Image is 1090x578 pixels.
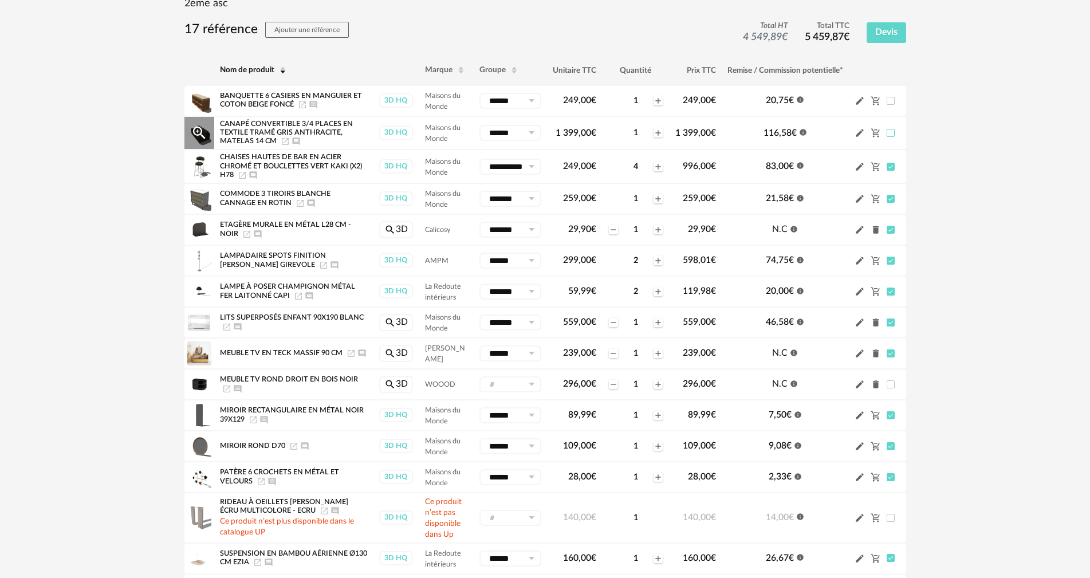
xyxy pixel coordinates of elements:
[790,347,798,356] span: Information icon
[253,559,262,565] span: Launch icon
[711,128,716,137] span: €
[379,253,414,268] a: 3D HQ
[683,255,716,265] span: 598,01
[711,225,716,234] span: €
[789,162,794,171] span: €
[563,255,596,265] span: 299,00
[425,158,461,176] span: Maisons du Monde
[425,381,455,388] span: WOOOD
[591,348,596,357] span: €
[379,439,413,453] div: 3D HQ
[711,96,716,105] span: €
[796,160,804,170] span: Information icon
[425,283,461,301] span: La Redoute intérieurs
[563,379,596,388] span: 296,00
[425,257,448,264] span: AMPM
[619,410,652,420] div: 1
[330,261,339,268] span: Ajouter un commentaire
[871,379,881,390] span: Delete icon
[654,442,663,451] span: Plus icon
[479,438,541,454] div: Sélectionner un groupe
[805,32,849,42] span: 5 459,87
[619,255,652,266] div: 2
[871,410,881,419] span: Cart Minus icon
[563,441,596,450] span: 109,00
[871,348,881,359] span: Delete icon
[711,286,716,296] span: €
[379,551,414,565] a: 3D HQ
[187,465,211,489] img: Product pack shot
[187,218,211,242] img: Product pack shot
[796,254,804,264] span: Information icon
[187,403,211,427] img: Product pack shot
[425,226,450,233] span: Calicosy
[479,66,506,74] span: Groupe
[191,124,208,141] span: Magnify Plus Outline icon
[743,21,788,32] span: Total HT
[187,372,211,396] img: Product pack shot
[563,96,596,105] span: 249,00
[425,438,461,455] span: Maisons du Monde
[789,317,794,327] span: €
[871,317,881,328] span: Delete icon
[233,323,242,330] span: Ajouter un commentaire
[425,190,461,208] span: Maisons du Monde
[711,441,716,450] span: €
[654,162,663,171] span: Plus icon
[789,255,794,265] span: €
[683,317,716,327] span: 559,00
[220,66,274,74] span: Nom de produit
[711,472,716,481] span: €
[799,127,807,136] span: Information icon
[220,442,285,449] span: Miroir rond D70
[220,498,348,514] span: Rideau À Oeillets [PERSON_NAME] Écru multicolore - ECRU
[563,317,596,327] span: 559,00
[772,379,788,388] span: N.C
[871,128,881,137] span: Cart Minus icon
[292,138,301,145] span: Ajouter un commentaire
[764,128,797,137] span: 116,58
[711,194,716,203] span: €
[296,199,305,206] span: Launch icon
[619,194,652,204] div: 1
[683,348,716,357] span: 239,00
[187,155,211,179] img: Product pack shot
[547,55,602,86] th: Unitaire TTC
[711,255,716,265] span: €
[479,469,541,485] div: Sélectionner un groupe
[425,407,461,424] span: Maisons du Monde
[619,162,652,172] div: 4
[425,498,462,538] span: Ce produit n’est pas disponible dans Up
[479,159,541,175] div: Sélectionner un groupe
[871,472,881,481] span: Cart Minus icon
[769,472,792,481] span: 2,33
[766,286,794,296] span: 20,00
[683,162,716,171] span: 996,00
[259,416,269,423] span: Ajouter un commentaire
[688,225,716,234] span: 29,90
[357,349,367,356] span: Ajouter un commentaire
[425,124,461,142] span: Maisons du Monde
[289,442,298,449] span: Launch icon
[683,194,716,203] span: 259,00
[654,318,663,327] span: Plus icon
[187,249,211,273] img: Product pack shot
[591,410,596,419] span: €
[591,128,596,137] span: €
[220,407,364,423] span: Miroir rectangulaire en métal noir 39x129
[479,376,541,392] div: Sélectionner un groupe
[619,317,652,328] div: 1
[654,349,663,358] span: Plus icon
[619,379,652,390] div: 1
[867,22,906,43] button: Devis
[384,348,396,357] span: Magnify icon
[711,348,716,357] span: €
[306,199,316,206] span: Ajouter un commentaire
[320,508,329,514] span: Launch icon
[379,125,413,140] div: 3D HQ
[187,310,211,335] img: Product pack shot
[556,128,596,137] span: 1 399,00
[654,473,663,482] span: Plus icon
[654,411,663,420] span: Plus icon
[871,162,881,171] span: Cart Minus icon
